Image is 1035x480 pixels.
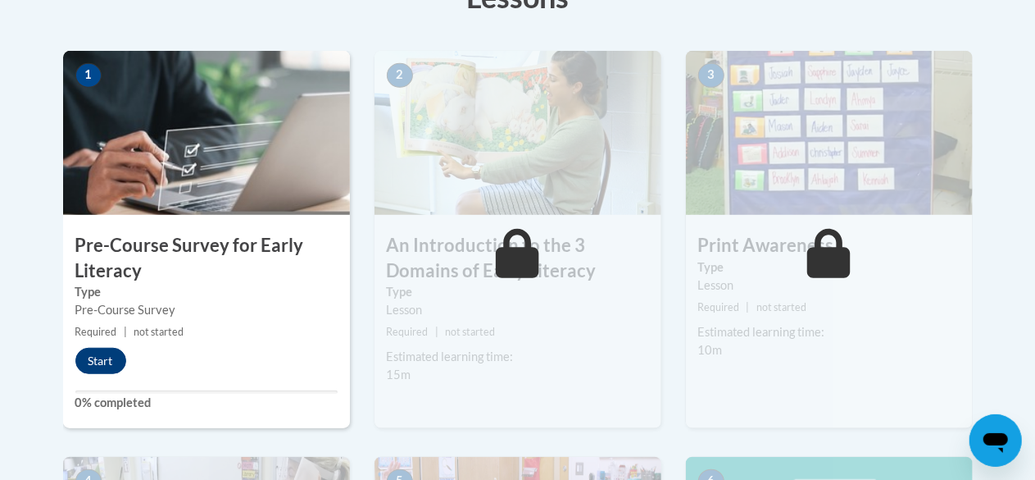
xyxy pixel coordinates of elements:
[75,301,338,319] div: Pre-Course Survey
[375,51,661,215] img: Course Image
[698,343,723,357] span: 10m
[75,348,126,374] button: Start
[445,326,495,338] span: not started
[75,63,102,88] span: 1
[435,326,438,338] span: |
[387,348,649,366] div: Estimated learning time:
[756,301,806,313] span: not started
[63,233,350,284] h3: Pre-Course Survey for Early Literacy
[387,63,413,88] span: 2
[686,233,973,258] h3: Print Awareness
[387,283,649,301] label: Type
[75,394,338,412] label: 0% completed
[387,301,649,319] div: Lesson
[698,258,960,277] label: Type
[387,326,429,338] span: Required
[686,51,973,215] img: Course Image
[75,283,338,301] label: Type
[387,368,411,382] span: 15m
[698,323,960,341] div: Estimated learning time:
[698,63,724,88] span: 3
[124,326,127,338] span: |
[698,277,960,295] div: Lesson
[747,301,750,313] span: |
[969,414,1022,467] iframe: Button to launch messaging window
[75,326,117,338] span: Required
[375,233,661,284] h3: An Introduction to the 3 Domains of Early Literacy
[134,326,184,338] span: not started
[63,51,350,215] img: Course Image
[698,301,740,313] span: Required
